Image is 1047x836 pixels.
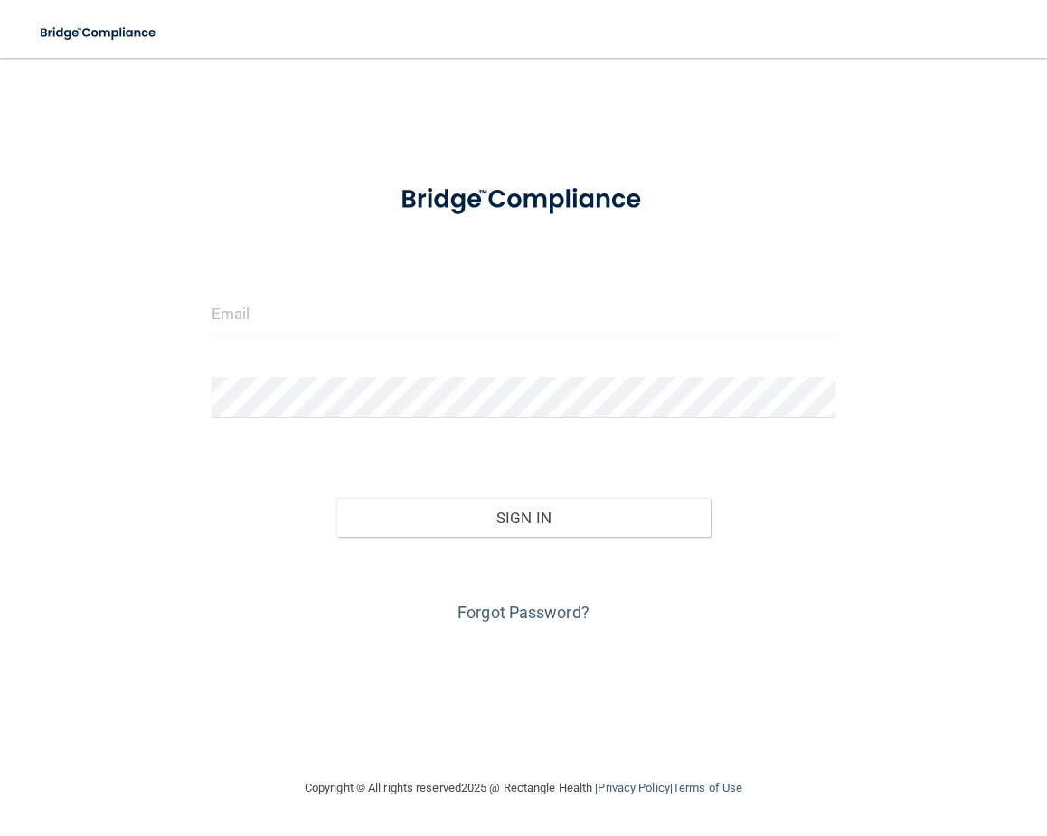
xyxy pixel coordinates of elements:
a: Privacy Policy [598,781,669,794]
div: Copyright © All rights reserved 2025 @ Rectangle Health | | [193,759,854,817]
a: Forgot Password? [457,603,590,622]
input: Email [212,293,835,333]
img: bridge_compliance_login_screen.278c3ca4.svg [27,14,171,52]
a: Terms of Use [673,781,742,794]
img: bridge_compliance_login_screen.278c3ca4.svg [374,166,673,233]
button: Sign In [336,498,711,538]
